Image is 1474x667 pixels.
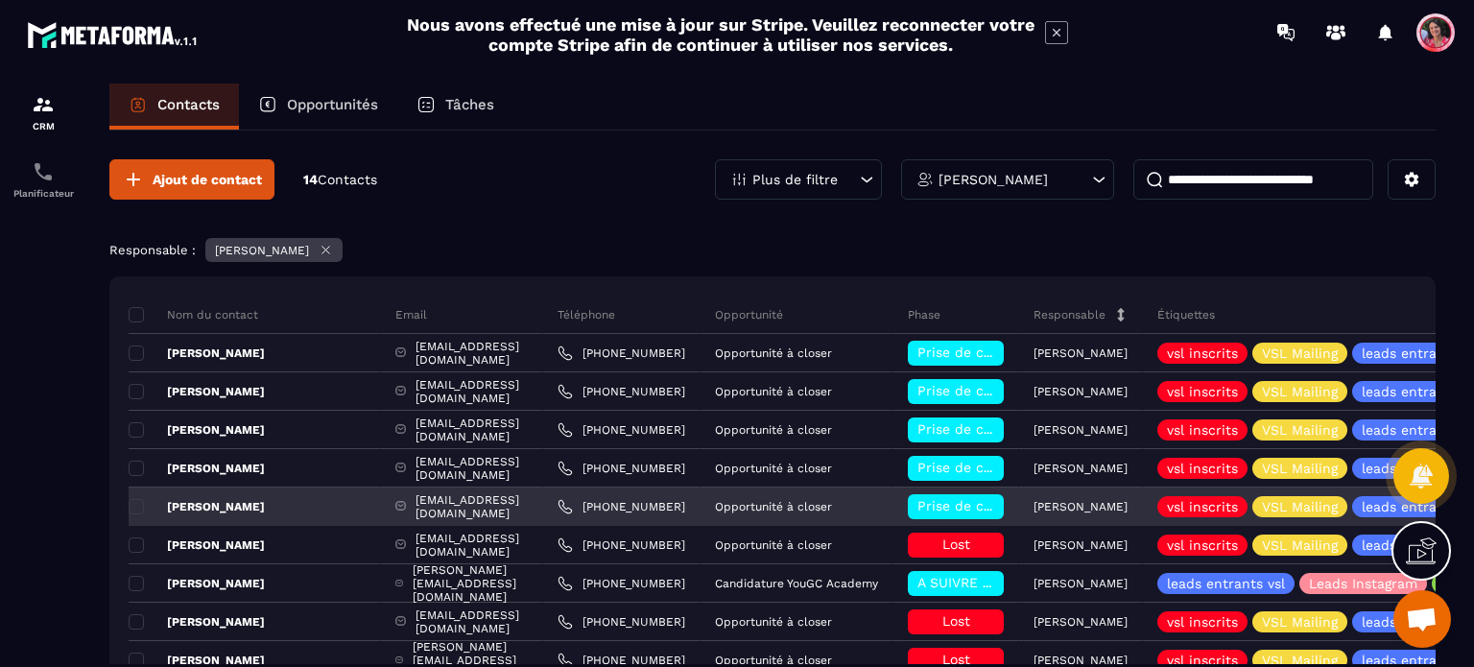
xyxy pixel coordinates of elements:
[1262,423,1338,437] p: VSL Mailing
[917,383,1095,398] span: Prise de contact effectuée
[1034,462,1128,475] p: [PERSON_NAME]
[942,613,970,629] span: Lost
[1262,462,1338,475] p: VSL Mailing
[129,576,265,591] p: [PERSON_NAME]
[715,500,832,513] p: Opportunité à closer
[1393,590,1451,648] div: Ouvrir le chat
[917,345,1095,360] span: Prise de contact effectuée
[1034,500,1128,513] p: [PERSON_NAME]
[715,538,832,552] p: Opportunité à closer
[318,172,377,187] span: Contacts
[395,307,427,322] p: Email
[558,422,685,438] a: [PHONE_NUMBER]
[1034,615,1128,629] p: [PERSON_NAME]
[5,146,82,213] a: schedulerschedulerPlanificateur
[939,173,1048,186] p: [PERSON_NAME]
[715,577,878,590] p: Candidature YouGC Academy
[558,576,685,591] a: [PHONE_NUMBER]
[1034,385,1128,398] p: [PERSON_NAME]
[917,460,1095,475] span: Prise de contact effectuée
[942,536,970,552] span: Lost
[558,345,685,361] a: [PHONE_NUMBER]
[558,307,615,322] p: Téléphone
[5,121,82,131] p: CRM
[558,537,685,553] a: [PHONE_NUMBER]
[5,79,82,146] a: formationformationCRM
[715,615,832,629] p: Opportunité à closer
[1167,423,1238,437] p: vsl inscrits
[715,654,832,667] p: Opportunité à closer
[917,421,1095,437] span: Prise de contact effectuée
[1157,307,1215,322] p: Étiquettes
[715,423,832,437] p: Opportunité à closer
[129,345,265,361] p: [PERSON_NAME]
[1167,577,1285,590] p: leads entrants vsl
[942,652,970,667] span: Lost
[153,170,262,189] span: Ajout de contact
[129,422,265,438] p: [PERSON_NAME]
[129,614,265,630] p: [PERSON_NAME]
[715,346,832,360] p: Opportunité à closer
[715,307,783,322] p: Opportunité
[1034,538,1128,552] p: [PERSON_NAME]
[157,96,220,113] p: Contacts
[752,173,838,186] p: Plus de filtre
[1167,538,1238,552] p: vsl inscrits
[239,83,397,130] a: Opportunités
[129,537,265,553] p: [PERSON_NAME]
[129,384,265,399] p: [PERSON_NAME]
[1262,500,1338,513] p: VSL Mailing
[917,498,1095,513] span: Prise de contact effectuée
[1167,462,1238,475] p: vsl inscrits
[129,307,258,322] p: Nom du contact
[406,14,1035,55] h2: Nous avons effectué une mise à jour sur Stripe. Veuillez reconnecter votre compte Stripe afin de ...
[908,307,940,322] p: Phase
[287,96,378,113] p: Opportunités
[1034,654,1128,667] p: [PERSON_NAME]
[1262,385,1338,398] p: VSL Mailing
[1262,654,1338,667] p: VSL Mailing
[109,243,196,257] p: Responsable :
[715,385,832,398] p: Opportunité à closer
[1167,615,1238,629] p: vsl inscrits
[1034,423,1128,437] p: [PERSON_NAME]
[215,244,309,257] p: [PERSON_NAME]
[1309,577,1417,590] p: Leads Instagram
[1167,385,1238,398] p: vsl inscrits
[5,188,82,199] p: Planificateur
[1034,577,1128,590] p: [PERSON_NAME]
[558,461,685,476] a: [PHONE_NUMBER]
[715,462,832,475] p: Opportunité à closer
[1034,307,1105,322] p: Responsable
[558,499,685,514] a: [PHONE_NUMBER]
[303,171,377,189] p: 14
[558,384,685,399] a: [PHONE_NUMBER]
[32,93,55,116] img: formation
[129,461,265,476] p: [PERSON_NAME]
[1262,538,1338,552] p: VSL Mailing
[917,575,999,590] span: A SUIVRE ⏳
[1034,346,1128,360] p: [PERSON_NAME]
[129,499,265,514] p: [PERSON_NAME]
[32,160,55,183] img: scheduler
[1167,654,1238,667] p: vsl inscrits
[109,159,274,200] button: Ajout de contact
[1167,346,1238,360] p: vsl inscrits
[1167,500,1238,513] p: vsl inscrits
[27,17,200,52] img: logo
[1262,615,1338,629] p: VSL Mailing
[445,96,494,113] p: Tâches
[558,614,685,630] a: [PHONE_NUMBER]
[397,83,513,130] a: Tâches
[1262,346,1338,360] p: VSL Mailing
[109,83,239,130] a: Contacts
